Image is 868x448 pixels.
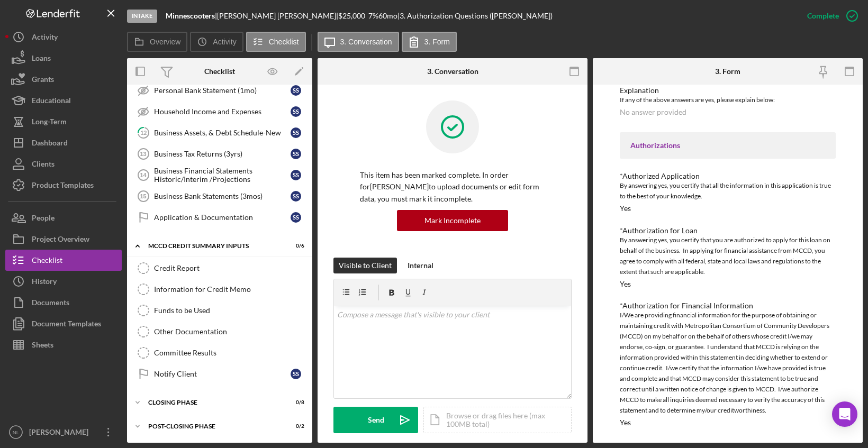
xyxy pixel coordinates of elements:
a: 12Business Assets, & Debt Schedule-NewSS [132,122,307,143]
div: Closing Phase [148,399,278,406]
div: 0 / 8 [285,399,304,406]
a: Personal Bank Statement (1mo)SS [132,80,307,101]
div: 3. Conversation [427,67,478,76]
tspan: 15 [140,193,146,199]
button: Internal [402,258,439,273]
button: Educational [5,90,122,111]
div: Business Financial Statements Historic/Interim /Projections [154,167,291,184]
button: Document Templates [5,313,122,334]
button: Clients [5,153,122,175]
button: Checklist [5,250,122,271]
a: Credit Report [132,258,307,279]
div: Document Templates [32,313,101,337]
div: Business Assets, & Debt Schedule-New [154,129,291,137]
div: Loans [32,48,51,71]
div: Funds to be Used [154,306,306,315]
a: 15Business Bank Statements (3mos)SS [132,186,307,207]
div: Sheets [32,334,53,358]
div: *Authorization for Financial Information [620,301,836,310]
div: 0 / 6 [285,243,304,249]
div: Clients [32,153,55,177]
div: Committee Results [154,349,306,357]
a: Application & DocumentationSS [132,207,307,228]
button: Visible to Client [333,258,397,273]
div: MCCD Credit Summary Inputs [148,243,278,249]
a: Loans [5,48,122,69]
div: By answering yes, you certify that you are authorized to apply for this loan on behalf of the bus... [620,235,836,277]
div: I/We are providing financial information for the purpose of obtaining or maintaining credit with ... [620,310,836,416]
b: Minnescooters [166,11,215,20]
div: Project Overview [32,228,89,252]
button: Overview [127,32,187,52]
button: History [5,271,122,292]
div: Post-Closing Phase [148,423,278,429]
button: Grants [5,69,122,90]
div: People [32,207,55,231]
a: Long-Term [5,111,122,132]
div: Complete [807,5,839,26]
div: S S [291,191,301,202]
div: Authorizations [630,141,825,150]
label: Checklist [269,38,299,46]
div: If any of the above answers are yes, please explain below: [620,95,836,105]
a: Funds to be Used [132,300,307,321]
div: S S [291,170,301,180]
a: Sheets [5,334,122,355]
label: 3. Form [424,38,450,46]
div: Internal [408,258,433,273]
a: 13Business Tax Returns (3yrs)SS [132,143,307,164]
button: Documents [5,292,122,313]
tspan: 13 [140,151,146,157]
div: Mark Incomplete [424,210,481,231]
button: Project Overview [5,228,122,250]
div: Credit Report [154,264,306,272]
a: Notify ClientSS [132,363,307,385]
div: Dashboard [32,132,68,156]
div: 3. Form [715,67,740,76]
label: 3. Conversation [340,38,392,46]
a: Committee Results [132,342,307,363]
a: Information for Credit Memo [132,279,307,300]
tspan: 14 [140,172,147,178]
button: Dashboard [5,132,122,153]
div: Application & Documentation [154,213,291,222]
button: Send [333,407,418,433]
div: S S [291,369,301,379]
div: Yes [620,204,631,213]
div: Yes [620,418,631,427]
div: *Authorized Application [620,172,836,180]
button: Activity [190,32,243,52]
label: Activity [213,38,236,46]
button: People [5,207,122,228]
button: Product Templates [5,175,122,196]
div: By answering yes, you certify that all the information in this application is true to the best of... [620,180,836,202]
label: Overview [150,38,180,46]
div: S S [291,85,301,96]
div: S S [291,106,301,117]
div: Checklist [204,67,235,76]
div: Personal Bank Statement (1mo) [154,86,291,95]
div: [PERSON_NAME] [26,422,95,445]
div: Notify Client [154,370,291,378]
div: S S [291,149,301,159]
div: Business Bank Statements (3mos) [154,192,291,200]
div: Send [368,407,384,433]
div: Open Intercom Messenger [832,401,857,427]
div: No answer provided [620,108,686,116]
div: 0 / 2 [285,423,304,429]
button: Complete [797,5,863,26]
div: Visible to Client [339,258,392,273]
div: Activity [32,26,58,50]
a: Other Documentation [132,321,307,342]
div: | [166,12,217,20]
p: This item has been marked complete. In order for [PERSON_NAME] to upload documents or edit form d... [360,169,545,205]
div: Business Tax Returns (3yrs) [154,150,291,158]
